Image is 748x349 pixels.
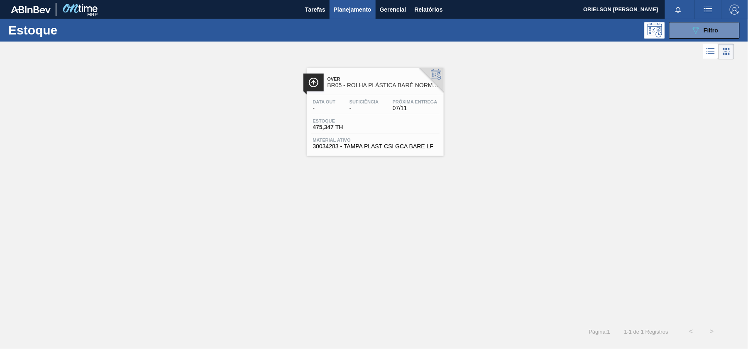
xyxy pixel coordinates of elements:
[380,5,406,15] span: Gerencial
[313,99,336,104] span: Data out
[313,105,336,111] span: -
[702,321,722,342] button: >
[393,105,438,111] span: 07/11
[623,329,668,335] span: 1 - 1 de 1 Registros
[313,143,438,150] span: 30034283 - TAMPA PLAST CSI GCA BARE LF
[703,44,719,59] div: Visão em Lista
[334,5,372,15] span: Planejamento
[669,22,740,39] button: Filtro
[644,22,665,39] div: Pogramando: nenhum usuário selecionado
[313,124,371,130] span: 475,347 TH
[11,6,51,13] img: TNhmsLtSVTkK8tSr43FrP2fwEKptu5GPRR3wAAAABJRU5ErkJggg==
[589,329,610,335] span: Página : 1
[350,105,379,111] span: -
[665,4,692,15] button: Notificações
[328,82,440,88] span: BR05 - ROLHA PLÁSTICA BARÉ NORMAL
[350,99,379,104] span: Suficiência
[328,76,440,81] span: Over
[305,5,325,15] span: Tarefas
[313,138,438,143] span: Material ativo
[703,5,713,15] img: userActions
[301,61,448,156] a: ÍconeOverBR05 - ROLHA PLÁSTICA BARÉ NORMALData out-Suficiência-Próxima Entrega07/11Estoque475,347...
[681,321,702,342] button: <
[393,99,438,104] span: Próxima Entrega
[313,118,371,123] span: Estoque
[719,44,734,59] div: Visão em Cards
[415,5,443,15] span: Relatórios
[704,27,719,34] span: Filtro
[308,77,319,88] img: Ícone
[8,25,131,35] h1: Estoque
[730,5,740,15] img: Logout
